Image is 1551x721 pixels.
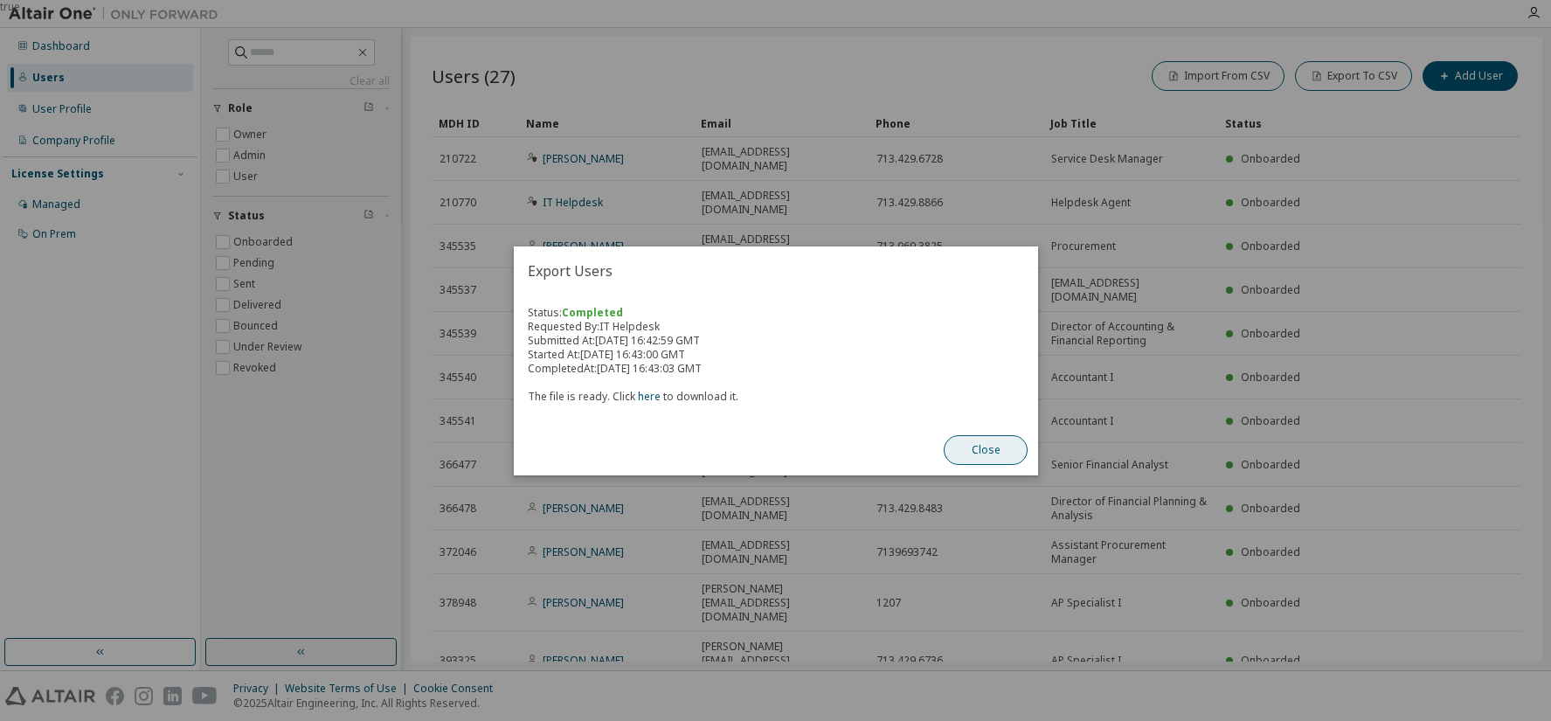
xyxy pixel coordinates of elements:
a: here [638,389,661,404]
h2: Export Users [514,246,1038,295]
span: Completed [562,305,623,320]
div: The file is ready. Click to download it. [528,376,1024,404]
div: Submitted At: [DATE] 16:42:59 GMT [528,334,1024,348]
div: Status: Requested By: IT Helpdesk Started At: [DATE] 16:43:00 GMT Completed At: [DATE] 16:43:03 GMT [528,306,1024,404]
button: Close [944,435,1028,465]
